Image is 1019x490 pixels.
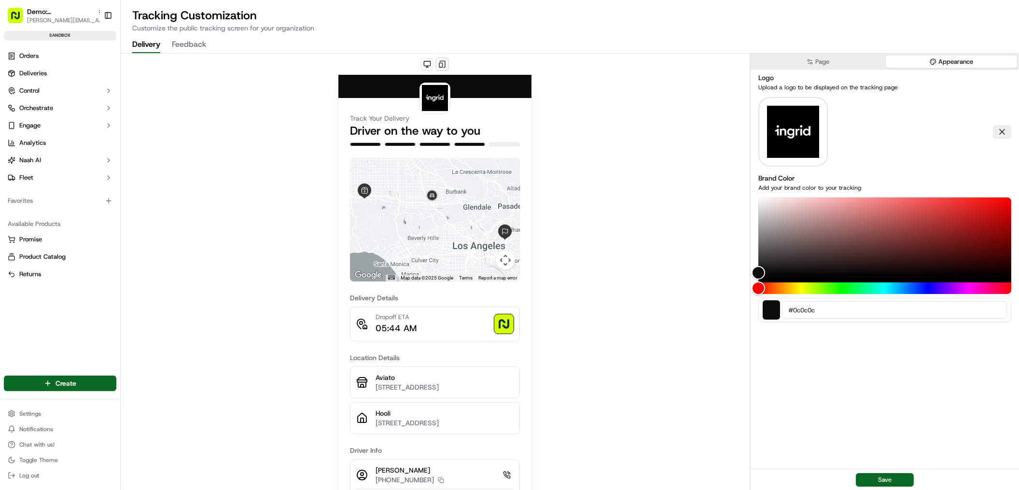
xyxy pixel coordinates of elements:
[10,39,176,54] p: Welcome 👋
[4,66,116,81] a: Deliveries
[19,216,74,225] span: Knowledge Base
[350,446,520,455] h3: Driver Info
[19,173,33,182] span: Fleet
[82,217,89,224] div: 💻
[10,140,25,156] img: Frederick Szydlowski
[8,235,112,244] a: Promise
[10,217,17,224] div: 📗
[4,100,116,116] button: Orchestrate
[767,97,819,167] img: logo-public_tracking_screen-Demo%253A%2520UK-1757930717004.png
[19,86,40,95] span: Control
[758,197,1011,277] div: Color
[459,275,473,280] a: Terms (opens in new tab)
[6,212,78,229] a: 📗Knowledge Base
[132,37,160,53] button: Delivery
[19,270,41,279] span: Returns
[4,31,116,41] div: sandbox
[350,123,520,139] h2: Driver on the way to you
[376,475,434,485] p: [PHONE_NUMBER]
[85,150,105,157] span: [DATE]
[350,113,520,123] h3: Track Your Delivery
[56,378,76,388] span: Create
[4,453,116,467] button: Toggle Theme
[4,407,116,420] button: Settings
[753,56,884,68] button: Page
[758,282,1011,294] div: Hue
[376,313,417,322] p: Dropoff ETA
[27,16,104,24] button: [PERSON_NAME][EMAIL_ADDRESS][DOMAIN_NAME]
[85,176,105,183] span: [DATE]
[4,422,116,436] button: Notifications
[350,353,520,363] h3: Location Details
[96,239,117,247] span: Pylon
[4,438,116,451] button: Chat with us!
[4,266,116,282] button: Returns
[91,216,155,225] span: API Documentation
[376,408,514,418] p: Hooli
[4,376,116,391] button: Create
[4,83,116,98] button: Control
[758,184,1011,192] p: Add your brand color to your tracking
[19,441,55,448] span: Chat with us!
[10,126,65,133] div: Past conversations
[10,10,29,29] img: Nash
[19,425,53,433] span: Notifications
[80,176,84,183] span: •
[758,73,774,82] label: Logo
[132,8,1007,23] h2: Tracking Customization
[4,118,116,133] button: Engage
[4,469,116,482] button: Log out
[19,121,41,130] span: Engage
[422,85,448,111] img: logo-public_tracking_screen-Demo%253A%2520UK-1757930717004.png
[43,92,158,102] div: Start new chat
[758,84,1011,91] p: Upload a logo to be displayed on the tracking page
[19,472,39,479] span: Log out
[164,95,176,107] button: Start new chat
[4,216,116,232] div: Available Products
[132,23,1007,33] p: Customize the public tracking screen for your organization
[4,193,116,209] div: Favorites
[758,174,795,182] label: Brand Color
[80,150,84,157] span: •
[376,322,417,335] p: 05:44 AM
[4,170,116,185] button: Fleet
[4,4,100,27] button: Demo: [GEOGRAPHIC_DATA][PERSON_NAME][EMAIL_ADDRESS][DOMAIN_NAME]
[376,382,514,392] p: [STREET_ADDRESS]
[496,251,515,270] button: Map camera controls
[886,56,1017,68] button: Appearance
[20,92,38,110] img: 4920774857489_3d7f54699973ba98c624_72.jpg
[4,135,116,151] a: Analytics
[25,62,174,72] input: Got a question? Start typing here...
[150,124,176,135] button: See all
[376,465,444,475] p: [PERSON_NAME]
[350,293,520,303] h3: Delivery Details
[19,52,39,60] span: Orders
[352,269,384,281] img: Google
[19,139,46,147] span: Analytics
[19,69,47,78] span: Deliveries
[352,269,384,281] a: Open this area in Google Maps (opens a new window)
[376,373,514,382] p: Aviato
[4,232,116,247] button: Promise
[19,176,27,184] img: 1736555255976-a54dd68f-1ca7-489b-9aae-adbdc363a1c4
[4,249,116,265] button: Product Catalog
[172,37,206,53] button: Feedback
[4,48,116,64] a: Orders
[19,104,53,112] span: Orchestrate
[19,410,41,418] span: Settings
[30,176,78,183] span: [PERSON_NAME]
[68,239,117,247] a: Powered byPylon
[19,456,58,464] span: Toggle Theme
[19,156,41,165] span: Nash AI
[8,270,112,279] a: Returns
[27,7,94,16] button: Demo: [GEOGRAPHIC_DATA]
[10,167,25,182] img: Grace Nketiah
[19,252,66,261] span: Product Catalog
[388,275,395,280] button: Keyboard shortcuts
[856,473,914,487] button: Save
[401,275,453,280] span: Map data ©2025 Google
[494,314,514,334] img: photo_proof_of_delivery image
[78,212,159,229] a: 💻API Documentation
[43,102,133,110] div: We're available if you need us!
